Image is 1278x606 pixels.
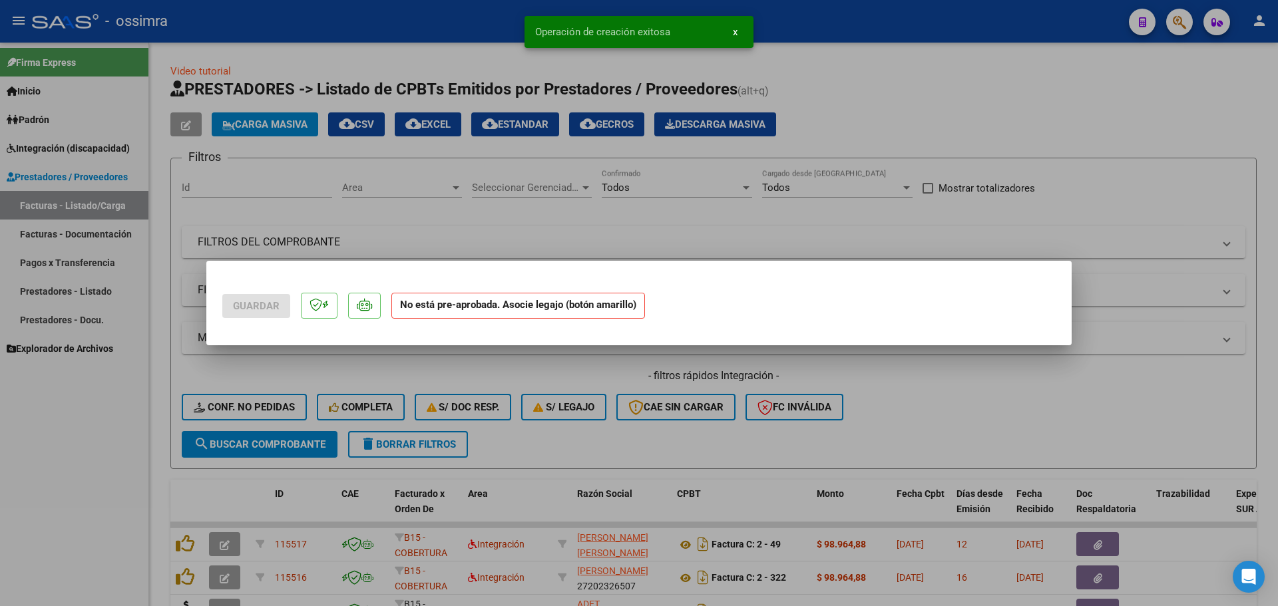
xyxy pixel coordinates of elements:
button: Guardar [222,294,290,318]
span: Operación de creación exitosa [535,25,670,39]
button: x [722,20,748,44]
strong: No está pre-aprobada. Asocie legajo (botón amarillo) [391,293,645,319]
div: Open Intercom Messenger [1233,561,1265,593]
span: x [733,26,738,38]
span: Guardar [233,300,280,312]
